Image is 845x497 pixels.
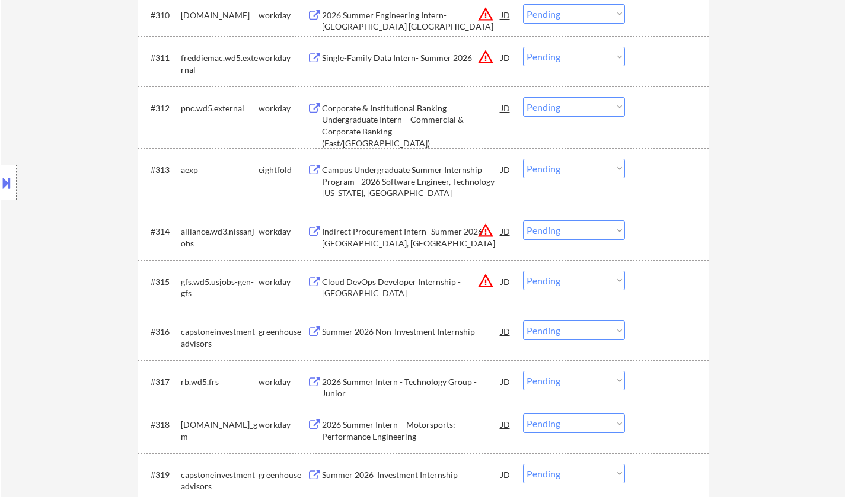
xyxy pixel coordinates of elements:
[151,376,171,388] div: #317
[259,9,307,21] div: workday
[151,419,171,431] div: #318
[181,276,259,299] div: gfs.wd5.usjobs-gen-gfs
[259,52,307,64] div: workday
[322,419,501,442] div: 2026 Summer Intern – Motorsports: Performance Engineering
[477,272,494,289] button: warning_amber
[151,469,171,481] div: #319
[500,47,512,68] div: JD
[477,222,494,239] button: warning_amber
[259,469,307,481] div: greenhouse
[151,326,171,338] div: #316
[500,371,512,392] div: JD
[259,164,307,176] div: eightfold
[259,419,307,431] div: workday
[500,271,512,292] div: JD
[151,52,171,64] div: #311
[259,276,307,288] div: workday
[259,226,307,238] div: workday
[322,376,501,399] div: 2026 Summer Intern - Technology Group - Junior
[181,469,259,492] div: capstoneinvestmentadvisors
[500,220,512,242] div: JD
[322,469,501,481] div: Summer 2026 Investment Internship
[322,9,501,33] div: 2026 Summer Engineering Intern-[GEOGRAPHIC_DATA] [GEOGRAPHIC_DATA]
[500,4,512,25] div: JD
[500,97,512,118] div: JD
[500,320,512,342] div: JD
[181,419,259,442] div: [DOMAIN_NAME]_gm
[322,276,501,299] div: Cloud DevOps Developer Internship - [GEOGRAPHIC_DATA]
[322,102,501,149] div: Corporate & Institutional Banking Undergraduate Intern – Commercial & Corporate Banking (East/[GE...
[181,52,259,75] div: freddiemac.wd5.external
[181,164,259,176] div: aexp
[259,326,307,338] div: greenhouse
[181,326,259,349] div: capstoneinvestmentadvisors
[322,52,501,64] div: Single-Family Data Intern- Summer 2026
[181,9,259,21] div: [DOMAIN_NAME]
[151,9,171,21] div: #310
[500,159,512,180] div: JD
[477,6,494,23] button: warning_amber
[259,102,307,114] div: workday
[500,413,512,435] div: JD
[477,49,494,65] button: warning_amber
[181,102,259,114] div: pnc.wd5.external
[322,326,501,338] div: Summer 2026 Non-Investment Internship
[259,376,307,388] div: workday
[181,226,259,249] div: alliance.wd3.nissanjobs
[322,226,501,249] div: Indirect Procurement Intern- Summer 2026- [GEOGRAPHIC_DATA], [GEOGRAPHIC_DATA]
[322,164,501,199] div: Campus Undergraduate Summer Internship Program - 2026 Software Engineer, Technology - [US_STATE],...
[500,464,512,485] div: JD
[181,376,259,388] div: rb.wd5.frs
